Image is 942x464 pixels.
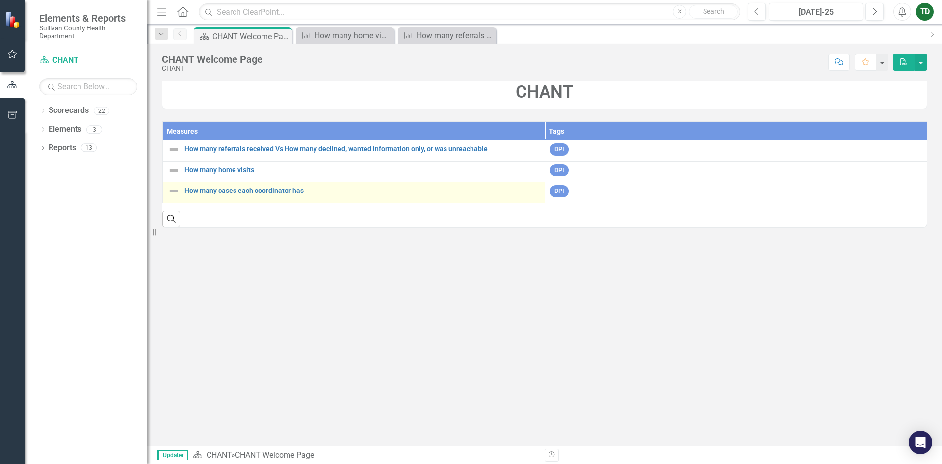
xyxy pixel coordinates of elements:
[39,55,137,66] a: CHANT
[516,82,574,102] strong: CHANT
[193,450,537,461] div: »
[207,450,231,460] a: CHANT
[81,144,97,152] div: 13
[168,185,180,197] img: Not Defined
[39,78,137,95] input: Search Below...
[703,7,724,15] span: Search
[400,29,494,42] a: How many referrals received Vs How many declined, wanted information only, or was unreachable
[235,450,314,460] div: CHANT Welcome Page
[5,11,22,28] img: ClearPoint Strategy
[168,143,180,155] img: Not Defined
[550,185,569,197] span: DPI
[916,3,934,21] button: TD
[49,105,89,116] a: Scorecards
[550,164,569,177] span: DPI
[314,29,392,42] div: How many home visits
[550,143,569,156] span: DPI
[772,6,860,18] div: [DATE]-25
[163,140,545,162] td: Double-Click to Edit Right Click for Context Menu
[39,12,137,24] span: Elements & Reports
[199,3,740,21] input: Search ClearPoint...
[184,145,540,153] a: How many referrals received Vs How many declined, wanted information only, or was unreachable
[212,30,289,43] div: CHANT Welcome Page
[168,164,180,176] img: Not Defined
[163,182,545,203] td: Double-Click to Edit Right Click for Context Menu
[39,24,137,40] small: Sullivan County Health Department
[86,125,102,134] div: 3
[769,3,863,21] button: [DATE]-25
[689,5,738,19] button: Search
[298,29,392,42] a: How many home visits
[184,187,540,194] a: How many cases each coordinator has
[909,431,932,454] div: Open Intercom Messenger
[49,142,76,154] a: Reports
[184,166,540,174] a: How many home visits
[417,29,494,42] div: How many referrals received Vs How many declined, wanted information only, or was unreachable
[163,161,545,182] td: Double-Click to Edit Right Click for Context Menu
[157,450,188,460] span: Updater
[49,124,81,135] a: Elements
[94,107,109,115] div: 22
[162,54,262,65] div: CHANT Welcome Page
[162,65,262,72] div: CHANT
